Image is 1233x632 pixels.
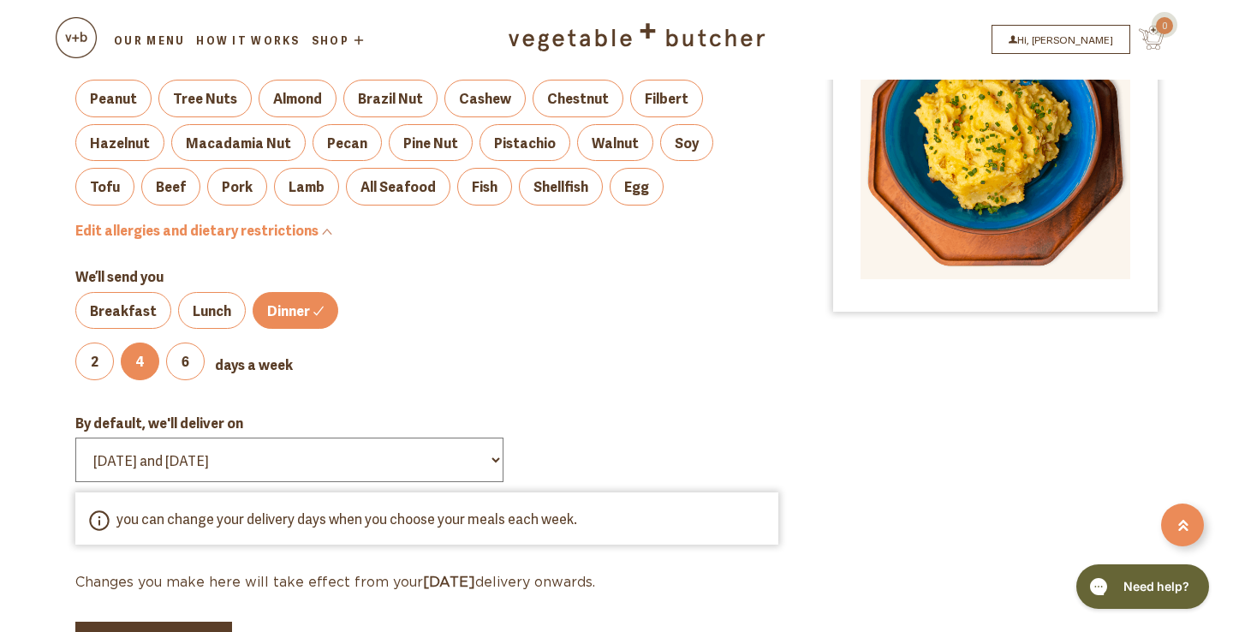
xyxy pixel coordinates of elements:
[313,306,324,316] img: icon-tick.svg
[75,268,778,284] h3: We’ll send you
[274,168,339,206] label: Lamb
[75,292,171,330] label: Breakfast
[992,25,1130,54] a: Hi, [PERSON_NAME]
[211,354,293,376] p: days a week
[423,575,475,589] b: [DATE]
[111,33,188,48] a: Our Menu
[158,80,252,117] label: Tree Nuts
[309,34,368,46] a: Shop
[533,80,623,117] label: Chestnut
[56,17,97,58] img: cart
[343,80,438,117] label: Brazil Nut
[178,292,246,330] label: Lunch
[259,80,337,117] label: Almond
[577,124,653,162] label: Walnut
[1139,26,1164,50] img: cart
[75,343,114,380] label: 2
[479,124,570,162] label: Pistachio
[610,168,664,206] label: Egg
[346,168,450,206] label: All Seafood
[207,168,267,206] label: Pork
[1130,36,1164,53] a: 0
[519,168,603,206] label: Shellfish
[1068,558,1216,615] iframe: Gorgias live chat messenger
[75,80,152,117] label: Peanut
[313,124,382,162] label: Pecan
[121,343,159,380] label: 4
[319,229,332,236] img: icon-arrow-down--link.svg
[171,124,306,162] label: Macadamia Nut
[75,219,332,240] a: Edit allergies and dietary restrictions
[861,9,1130,279] img: Holiday_Sides_GIF_2_2024.gif
[660,124,713,162] label: Soy
[253,292,338,330] label: Dinner
[116,508,577,530] p: You can change your delivery days when you choose your meals each week.
[141,168,200,206] label: Beef
[166,343,205,380] label: 6
[75,572,778,594] p: Changes you make here will take effect from your delivery onwards.
[389,124,473,162] label: Pine Nut
[75,124,164,162] label: Hazelnut
[457,168,512,206] label: Fish
[630,80,703,117] label: Filbert
[75,414,778,431] h3: By default, we'll deliver on
[75,168,134,206] label: Tofu
[194,33,302,48] a: How it Works
[444,80,526,117] label: Cashew
[1156,17,1173,34] span: 0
